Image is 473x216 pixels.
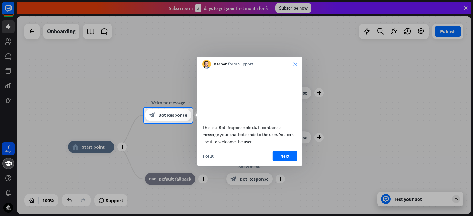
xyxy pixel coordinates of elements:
div: 1 of 10 [202,153,214,159]
button: Next [273,151,297,161]
div: This is a Bot Response block. It contains a message your chatbot sends to the user. You can use i... [202,124,297,145]
i: close [293,62,297,66]
button: Open LiveChat chat widget [5,2,23,21]
span: Kacper [214,61,227,67]
span: from Support [228,61,253,67]
span: Bot Response [158,112,187,118]
i: block_bot_response [149,112,155,118]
